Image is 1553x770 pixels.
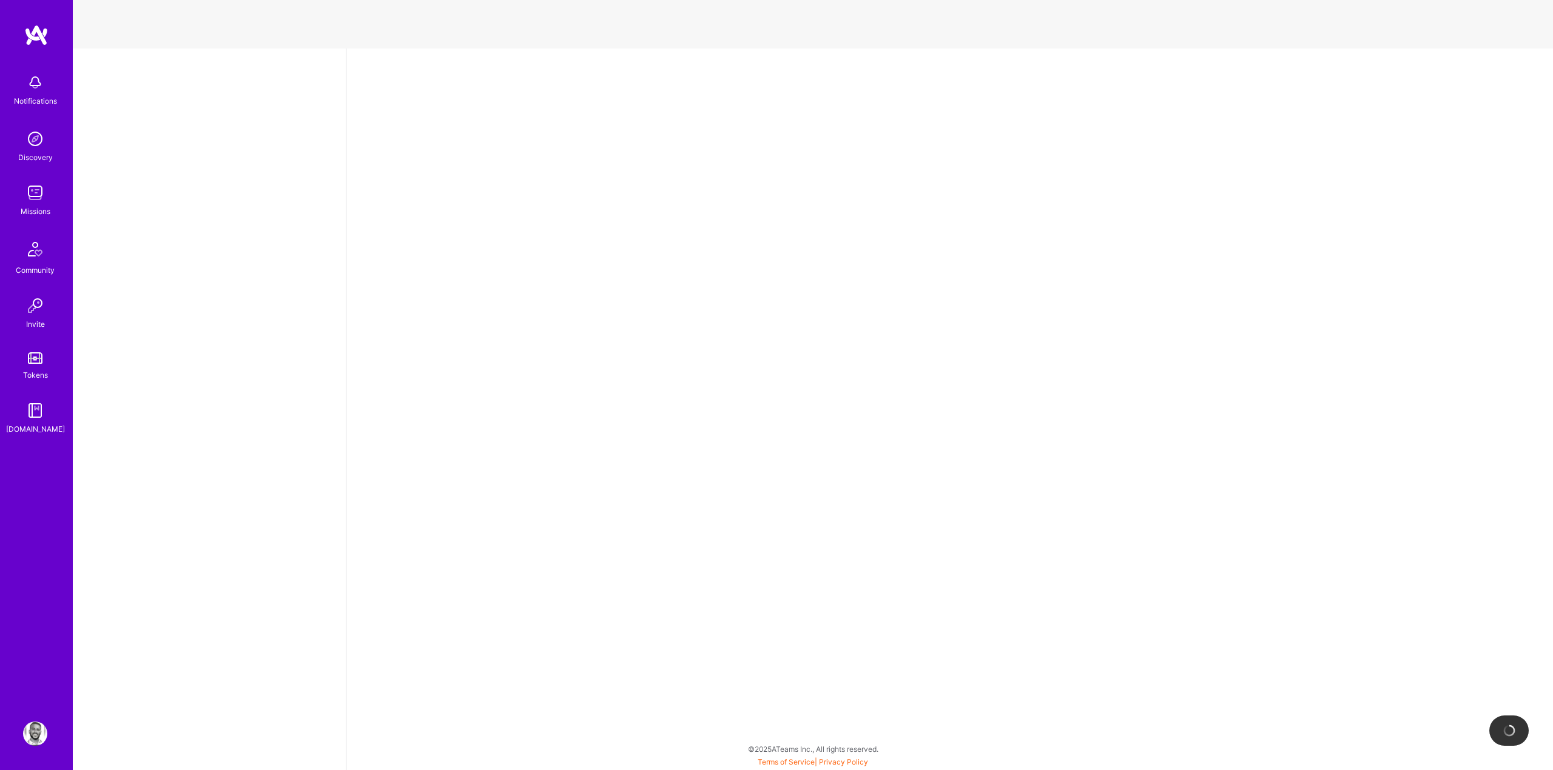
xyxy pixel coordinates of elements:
[26,318,45,330] div: Invite
[14,95,57,107] div: Notifications
[73,734,1553,764] div: © 2025 ATeams Inc., All rights reserved.
[18,151,53,164] div: Discovery
[23,70,47,95] img: bell
[21,205,50,218] div: Missions
[1501,722,1518,739] img: loading
[24,24,49,46] img: logo
[23,181,47,205] img: teamwork
[21,235,50,264] img: Community
[23,369,48,381] div: Tokens
[20,721,50,746] a: User Avatar
[23,721,47,746] img: User Avatar
[819,757,868,766] a: Privacy Policy
[758,757,868,766] span: |
[28,352,42,364] img: tokens
[23,398,47,423] img: guide book
[16,264,55,276] div: Community
[23,293,47,318] img: Invite
[23,127,47,151] img: discovery
[758,757,815,766] a: Terms of Service
[6,423,65,435] div: [DOMAIN_NAME]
